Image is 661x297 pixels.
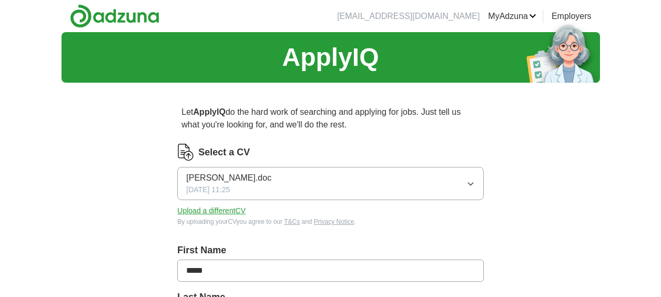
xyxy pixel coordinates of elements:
img: CV Icon [177,144,194,161]
strong: ApplyIQ [194,107,226,116]
span: [PERSON_NAME].doc [186,172,271,184]
span: [DATE] 11:25 [186,184,230,195]
div: By uploading your CV you agree to our and . [177,217,483,226]
button: Upload a differentCV [177,205,246,216]
a: Employers [552,10,592,23]
a: MyAdzuna [488,10,536,23]
label: First Name [177,243,483,258]
li: [EMAIL_ADDRESS][DOMAIN_NAME] [337,10,480,23]
a: T&Cs [284,218,300,225]
p: Let do the hard work of searching and applying for jobs. Just tell us what you're looking for, an... [177,102,483,135]
button: [PERSON_NAME].doc[DATE] 11:25 [177,167,483,200]
h1: ApplyIQ [282,38,379,76]
a: Privacy Notice [314,218,354,225]
label: Select a CV [198,145,250,160]
img: Adzuna logo [70,4,159,28]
